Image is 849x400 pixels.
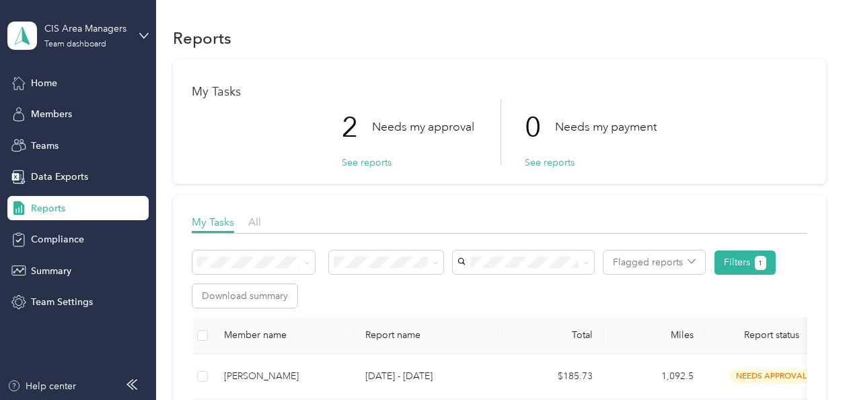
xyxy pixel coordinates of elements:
p: Needs my payment [555,119,657,135]
th: Report name [355,317,503,354]
div: [PERSON_NAME] [224,369,344,384]
span: 1 [758,257,762,269]
span: Report status [715,329,828,341]
span: Reports [31,201,65,215]
span: Home [31,76,57,90]
button: See reports [342,156,392,170]
h1: Reports [173,31,231,45]
span: Members [31,107,72,121]
p: 2 [342,99,372,156]
th: Member name [213,317,355,354]
p: [DATE] - [DATE] [365,369,492,384]
span: needs approval [729,368,814,384]
span: Summary [31,264,71,278]
button: 1 [755,256,766,270]
span: Compliance [31,232,84,246]
td: 1,092.5 [603,354,704,399]
div: Miles [614,329,694,341]
h1: My Tasks [192,85,807,99]
span: Teams [31,139,59,153]
span: All [248,215,261,228]
iframe: Everlance-gr Chat Button Frame [774,325,849,400]
button: Filters1 [714,251,776,275]
button: See reports [525,156,575,170]
button: Help center [7,379,76,393]
div: CIS Area Managers [44,22,128,36]
span: My Tasks [192,215,234,228]
button: Download summary [192,284,297,308]
div: Member name [224,329,344,341]
button: Flagged reports [603,251,705,274]
div: Total [513,329,593,341]
span: Data Exports [31,170,88,184]
td: $185.73 [503,354,603,399]
p: Needs my approval [372,119,474,135]
div: Team dashboard [44,40,106,48]
span: Team Settings [31,295,93,309]
p: 0 [525,99,555,156]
